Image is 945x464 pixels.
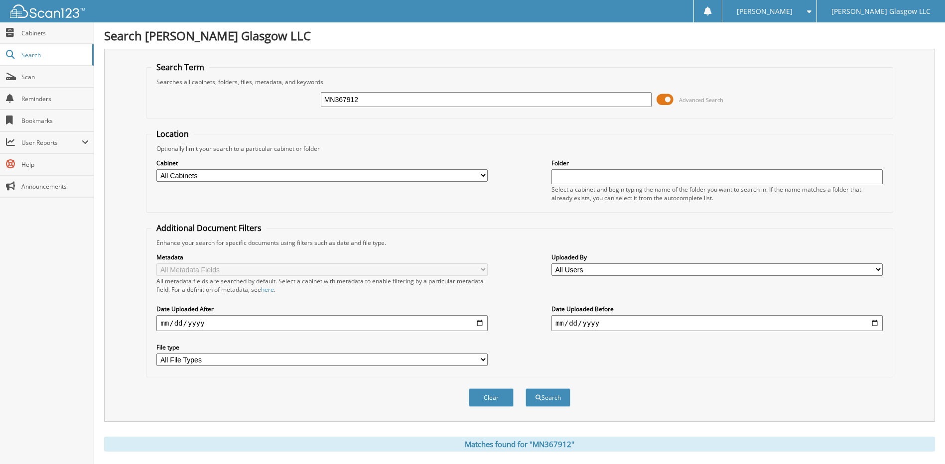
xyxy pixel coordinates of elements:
[551,315,883,331] input: end
[21,73,89,81] span: Scan
[151,78,887,86] div: Searches all cabinets, folders, files, metadata, and keywords
[261,285,274,294] a: here
[551,159,883,167] label: Folder
[679,96,723,104] span: Advanced Search
[156,277,488,294] div: All metadata fields are searched by default. Select a cabinet with metadata to enable filtering b...
[737,8,793,14] span: [PERSON_NAME]
[21,182,89,191] span: Announcements
[151,144,887,153] div: Optionally limit your search to a particular cabinet or folder
[104,437,935,452] div: Matches found for "MN367912"
[156,159,488,167] label: Cabinet
[551,253,883,261] label: Uploaded By
[156,343,488,351] label: File type
[151,62,209,73] legend: Search Term
[104,27,935,44] h1: Search [PERSON_NAME] Glasgow LLC
[156,253,488,261] label: Metadata
[21,29,89,37] span: Cabinets
[10,4,85,18] img: scan123-logo-white.svg
[21,116,89,125] span: Bookmarks
[551,185,883,202] div: Select a cabinet and begin typing the name of the folder you want to search in. If the name match...
[21,95,89,103] span: Reminders
[21,51,87,59] span: Search
[551,305,883,313] label: Date Uploaded Before
[21,160,89,169] span: Help
[151,223,267,233] legend: Additional Document Filters
[156,305,488,313] label: Date Uploaded After
[21,138,82,147] span: User Reports
[831,8,931,14] span: [PERSON_NAME] Glasgow LLC
[151,238,887,247] div: Enhance your search for specific documents using filters such as date and file type.
[156,315,488,331] input: start
[526,388,570,407] button: Search
[151,128,194,139] legend: Location
[469,388,514,407] button: Clear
